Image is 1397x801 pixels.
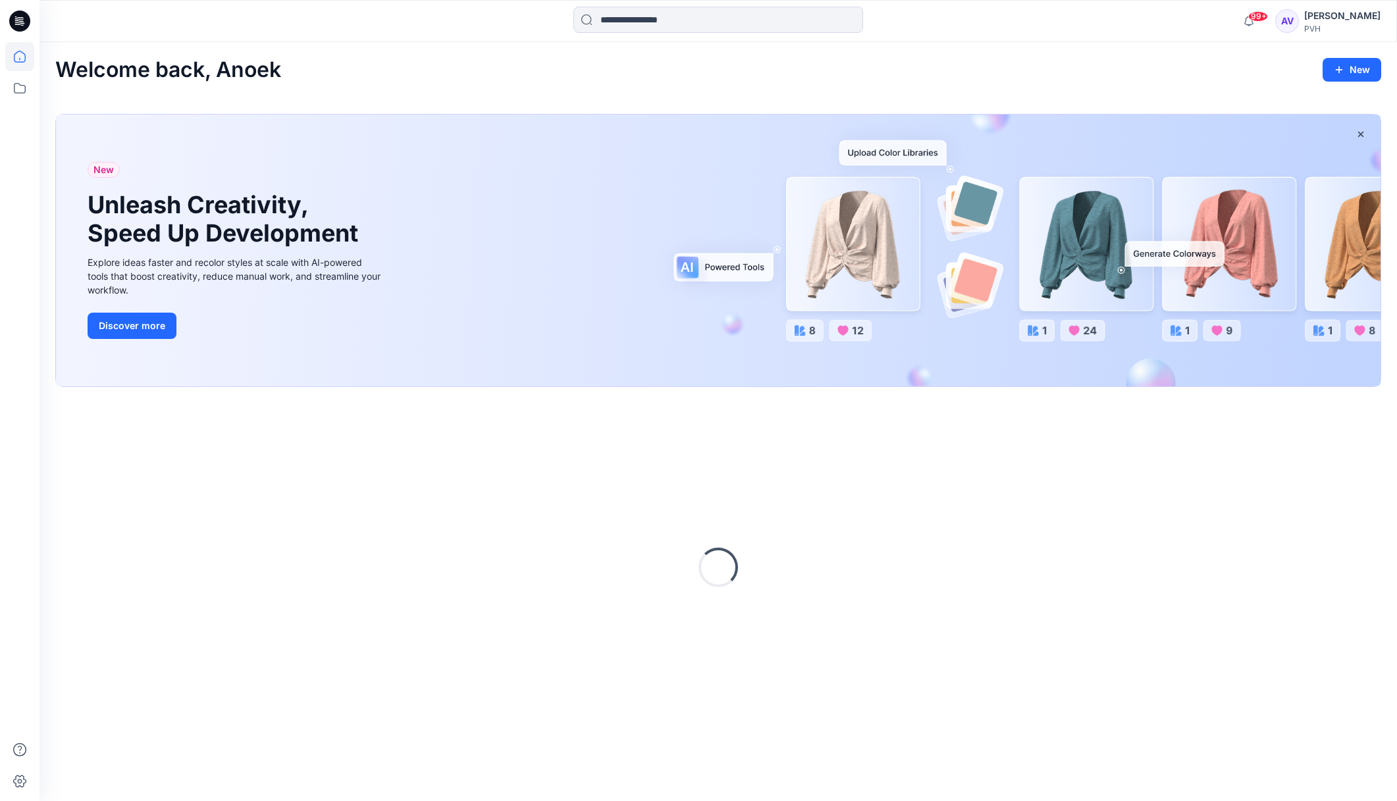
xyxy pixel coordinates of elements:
h1: Unleash Creativity, Speed Up Development [88,191,364,247]
div: PVH [1304,24,1381,34]
button: Discover more [88,313,176,339]
span: New [93,162,114,178]
div: Explore ideas faster and recolor styles at scale with AI-powered tools that boost creativity, red... [88,255,384,297]
button: New [1323,58,1381,82]
a: Discover more [88,313,384,339]
h2: Welcome back, Anoek [55,58,281,82]
div: [PERSON_NAME] [1304,8,1381,24]
span: 99+ [1248,11,1268,22]
div: AV [1275,9,1299,33]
